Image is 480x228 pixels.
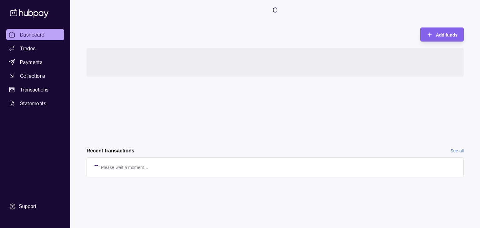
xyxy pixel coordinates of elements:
[20,45,36,52] span: Trades
[420,27,464,42] button: Add funds
[20,72,45,80] span: Collections
[20,31,45,38] span: Dashboard
[6,200,64,213] a: Support
[87,147,134,154] h2: Recent transactions
[19,203,36,210] div: Support
[6,43,64,54] a: Trades
[6,29,64,40] a: Dashboard
[101,164,148,171] p: Please wait a moment…
[20,100,46,107] span: Statements
[20,58,42,66] span: Payments
[6,98,64,109] a: Statements
[6,70,64,82] a: Collections
[436,32,457,37] span: Add funds
[450,147,464,154] a: See all
[20,86,49,93] span: Transactions
[6,84,64,95] a: Transactions
[6,57,64,68] a: Payments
